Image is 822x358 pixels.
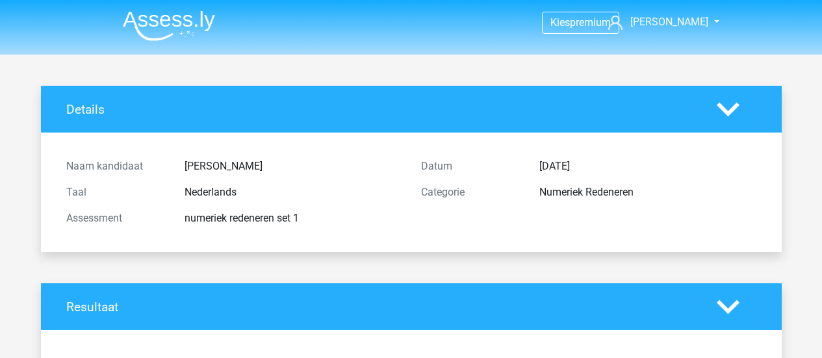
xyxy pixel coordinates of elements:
[530,185,766,200] div: Numeriek Redeneren
[550,16,570,29] span: Kies
[175,211,411,226] div: numeriek redeneren set 1
[570,16,611,29] span: premium
[603,14,710,30] a: [PERSON_NAME]
[57,159,175,174] div: Naam kandidaat
[630,16,708,28] span: [PERSON_NAME]
[530,159,766,174] div: [DATE]
[57,211,175,226] div: Assessment
[123,10,215,41] img: Assessly
[543,14,619,31] a: Kiespremium
[66,102,697,117] h4: Details
[175,185,411,200] div: Nederlands
[411,159,530,174] div: Datum
[66,300,697,314] h4: Resultaat
[411,185,530,200] div: Categorie
[175,159,411,174] div: [PERSON_NAME]
[57,185,175,200] div: Taal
